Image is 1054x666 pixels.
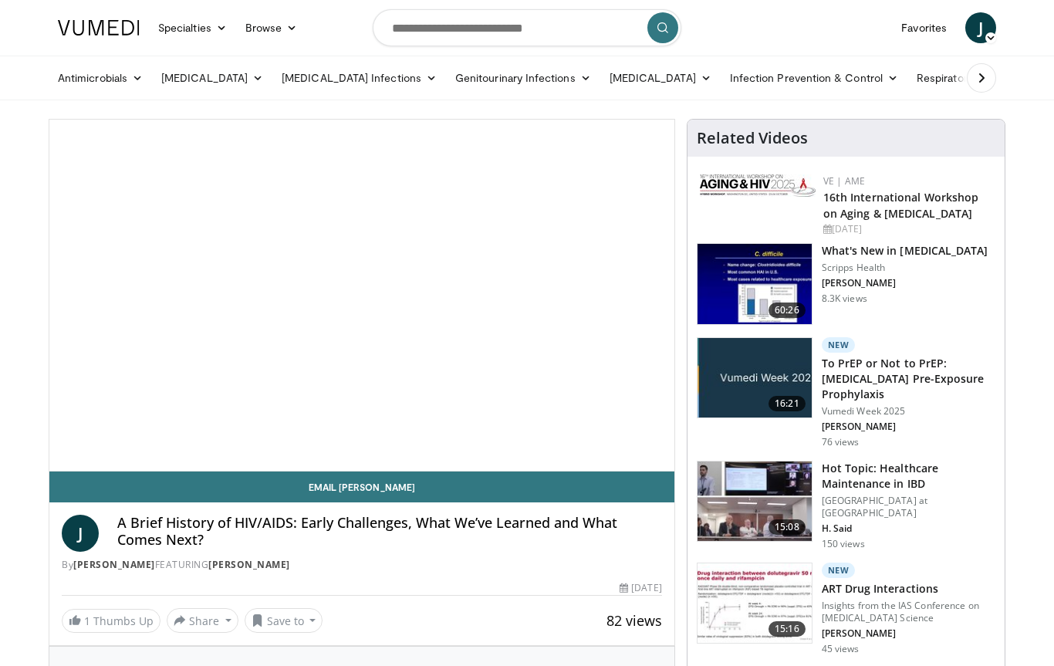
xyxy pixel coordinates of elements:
img: VuMedi Logo [58,20,140,35]
span: 82 views [606,611,662,630]
a: J [62,515,99,552]
a: Respiratory Infections [907,63,1051,93]
h3: To PrEP or Not to PrEP: [MEDICAL_DATA] Pre-Exposure Prophylaxis [822,356,995,402]
p: New [822,563,856,578]
input: Search topics, interventions [373,9,681,46]
a: J [965,12,996,43]
p: 45 views [822,643,860,655]
a: 1 Thumbs Up [62,609,160,633]
p: 76 views [822,436,860,448]
button: Share [167,608,238,633]
video-js: Video Player [49,120,674,472]
a: Email [PERSON_NAME] [49,472,674,502]
a: Favorites [892,12,956,43]
h4: Related Videos [697,129,808,147]
a: [MEDICAL_DATA] Infections [272,63,446,93]
a: Browse [236,12,307,43]
p: [GEOGRAPHIC_DATA] at [GEOGRAPHIC_DATA] [822,495,995,519]
a: 16th International Workshop on Aging & [MEDICAL_DATA] [823,190,979,221]
a: Infection Prevention & Control [721,63,907,93]
p: H. Said [822,522,995,535]
span: 60:26 [769,303,806,318]
a: VE | AME [823,174,865,188]
span: 15:08 [769,519,806,535]
img: 8828b190-63b7-4755-985f-be01b6c06460.150x105_q85_crop-smart_upscale.jpg [698,244,812,324]
a: 15:08 Hot Topic: Healthcare Maintenance in IBD [GEOGRAPHIC_DATA] at [GEOGRAPHIC_DATA] H. Said 150... [697,461,995,550]
a: [MEDICAL_DATA] [152,63,272,93]
p: 8.3K views [822,292,867,305]
img: bc2467d1-3f88-49dc-9c22-fa3546bada9e.png.150x105_q85_autocrop_double_scale_upscale_version-0.2.jpg [700,174,816,197]
a: [PERSON_NAME] [73,558,155,571]
p: [PERSON_NAME] [822,421,995,433]
p: Vumedi Week 2025 [822,405,995,418]
p: New [822,337,856,353]
div: By FEATURING [62,558,662,572]
p: [PERSON_NAME] [822,277,988,289]
a: [MEDICAL_DATA] [600,63,721,93]
h3: ART Drug Interactions [822,581,995,597]
div: [DATE] [823,222,992,236]
span: 1 [84,614,90,628]
a: Genitourinary Infections [446,63,600,93]
a: [PERSON_NAME] [208,558,290,571]
img: adb1a9ce-fc27-437f-b820-c6ab825aae3d.jpg.150x105_q85_crop-smart_upscale.jpg [698,338,812,418]
div: [DATE] [620,581,661,595]
h3: What's New in [MEDICAL_DATA] [822,243,988,259]
p: Scripps Health [822,262,988,274]
span: 15:16 [769,621,806,637]
a: Antimicrobials [49,63,152,93]
img: 75ce6aae-53ee-4f55-bfb3-a6a422d5d9d2.150x105_q85_crop-smart_upscale.jpg [698,461,812,542]
span: 16:21 [769,396,806,411]
p: Insights from the IAS Conference on [MEDICAL_DATA] Science [822,600,995,624]
a: Specialties [149,12,236,43]
img: 854b156f-6db0-4268-94ef-1913e257c77d.150x105_q85_crop-smart_upscale.jpg [698,563,812,644]
a: 60:26 What's New in [MEDICAL_DATA] Scripps Health [PERSON_NAME] 8.3K views [697,243,995,325]
p: 150 views [822,538,865,550]
p: [PERSON_NAME] [822,627,995,640]
a: 15:16 New ART Drug Interactions Insights from the IAS Conference on [MEDICAL_DATA] Science [PERSO... [697,563,995,655]
button: Save to [245,608,323,633]
a: 16:21 New To PrEP or Not to PrEP: [MEDICAL_DATA] Pre-Exposure Prophylaxis Vumedi Week 2025 [PERSO... [697,337,995,448]
h3: Hot Topic: Healthcare Maintenance in IBD [822,461,995,492]
h4: A Brief History of HIV/AIDS: Early Challenges, What We’ve Learned and What Comes Next? [117,515,662,548]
